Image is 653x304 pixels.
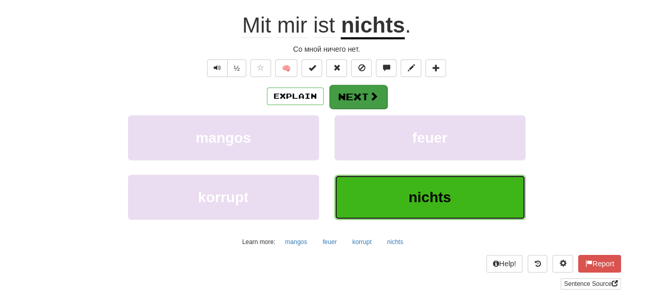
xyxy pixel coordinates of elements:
[408,189,451,205] span: nichts
[346,234,377,250] button: korrupt
[313,13,335,38] span: ist
[196,130,251,146] span: mangos
[128,175,319,220] button: korrupt
[528,255,547,272] button: Round history (alt+y)
[242,13,271,38] span: Mit
[381,234,409,250] button: nichts
[250,59,271,77] button: Favorite sentence (alt+f)
[561,278,620,290] a: Sentence Source
[128,115,319,160] button: mangos
[205,59,247,77] div: Text-to-speech controls
[341,13,405,39] u: nichts
[227,59,247,77] button: ½
[275,59,297,77] button: 🧠
[317,234,342,250] button: feuer
[326,59,347,77] button: Reset to 0% Mastered (alt+r)
[279,234,313,250] button: mangos
[578,255,620,272] button: Report
[425,59,446,77] button: Add to collection (alt+a)
[412,130,447,146] span: feuer
[335,115,525,160] button: feuer
[401,59,421,77] button: Edit sentence (alt+d)
[405,13,411,37] span: .
[329,85,387,109] button: Next
[267,87,324,105] button: Explain
[376,59,396,77] button: Discuss sentence (alt+u)
[242,238,275,246] small: Learn more:
[301,59,322,77] button: Set this sentence to 100% Mastered (alt+m)
[33,44,621,54] div: Со мной ничего нет.
[207,59,228,77] button: Play sentence audio (ctl+space)
[486,255,523,272] button: Help!
[198,189,249,205] span: korrupt
[351,59,372,77] button: Ignore sentence (alt+i)
[335,175,525,220] button: nichts
[277,13,307,38] span: mir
